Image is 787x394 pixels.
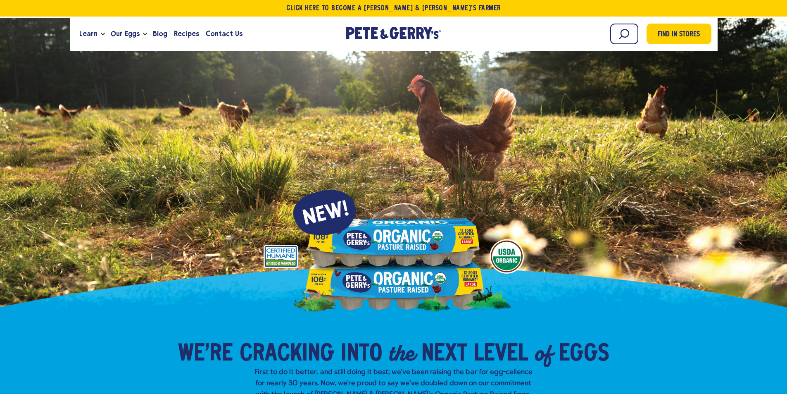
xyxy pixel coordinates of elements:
[202,23,246,45] a: Contact Us
[153,29,167,39] span: Blog
[111,29,140,39] span: Our Eggs
[240,342,334,367] span: Cracking
[178,342,233,367] span: We’re
[535,338,552,368] em: of
[143,33,147,36] button: Open the dropdown menu for Our Eggs
[341,342,382,367] span: into
[76,23,101,45] a: Learn
[101,33,105,36] button: Open the dropdown menu for Learn
[647,24,711,44] a: Find in Stores
[79,29,97,39] span: Learn
[421,342,467,367] span: Next
[389,338,415,368] em: the
[174,29,199,39] span: Recipes
[559,342,609,367] span: Eggs​
[474,342,528,367] span: Level
[150,23,171,45] a: Blog
[206,29,243,39] span: Contact Us
[658,29,700,41] span: Find in Stores
[171,23,202,45] a: Recipes
[610,24,638,44] input: Search
[107,23,143,45] a: Our Eggs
